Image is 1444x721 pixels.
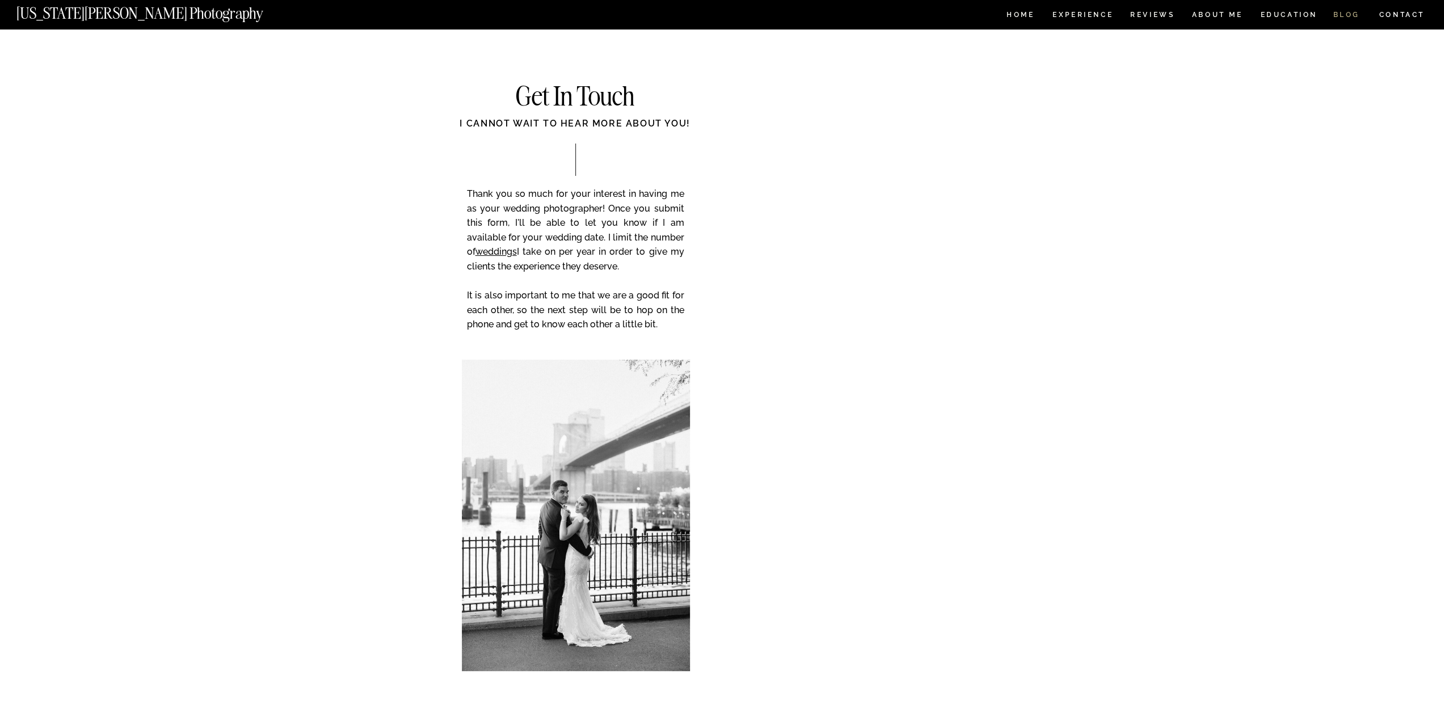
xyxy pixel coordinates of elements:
a: REVIEWS [1130,11,1173,21]
a: HOME [1004,11,1037,21]
a: CONTACT [1378,9,1425,21]
p: Thank you so much for your interest in having me as your wedding photographer! Once you submit th... [467,187,684,348]
h2: Get In Touch [461,83,689,111]
a: Experience [1053,11,1112,21]
a: EDUCATION [1259,11,1319,21]
a: [US_STATE][PERSON_NAME] Photography [16,6,301,15]
div: I cannot wait to hear more about you! [416,117,735,143]
a: ABOUT ME [1192,11,1243,21]
a: weddings [475,246,517,257]
a: BLOG [1333,11,1360,21]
